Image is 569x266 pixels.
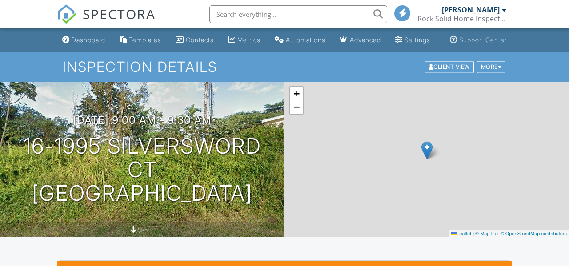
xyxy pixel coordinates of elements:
[501,231,567,236] a: © OpenStreetMap contributors
[286,36,325,44] div: Automations
[475,231,499,236] a: © MapTiler
[451,231,471,236] a: Leaflet
[405,36,430,44] div: Settings
[290,87,303,100] a: Zoom in
[237,36,260,44] div: Metrics
[57,4,76,24] img: The Best Home Inspection Software - Spectora
[294,88,300,99] span: +
[116,32,165,48] a: Templates
[83,4,156,23] span: SPECTORA
[417,14,506,23] div: Rock Solid Home Inspections LLC
[392,32,434,48] a: Settings
[424,63,476,70] a: Client View
[73,114,212,126] h3: [DATE] 9:00 am - 9:30 am
[72,36,105,44] div: Dashboard
[459,36,507,44] div: Support Center
[224,32,264,48] a: Metrics
[271,32,329,48] a: Automations (Basic)
[442,5,500,14] div: [PERSON_NAME]
[63,59,506,75] h1: Inspection Details
[336,32,385,48] a: Advanced
[14,135,270,205] h1: 16-1995 Silversword Ct [GEOGRAPHIC_DATA]
[129,36,161,44] div: Templates
[209,5,387,23] input: Search everything...
[57,12,156,31] a: SPECTORA
[138,227,148,234] span: slab
[446,32,510,48] a: Support Center
[421,141,433,159] img: Marker
[59,32,109,48] a: Dashboard
[473,231,474,236] span: |
[186,36,214,44] div: Contacts
[172,32,217,48] a: Contacts
[425,61,474,73] div: Client View
[294,101,300,112] span: −
[290,100,303,114] a: Zoom out
[477,61,506,73] div: More
[350,36,381,44] div: Advanced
